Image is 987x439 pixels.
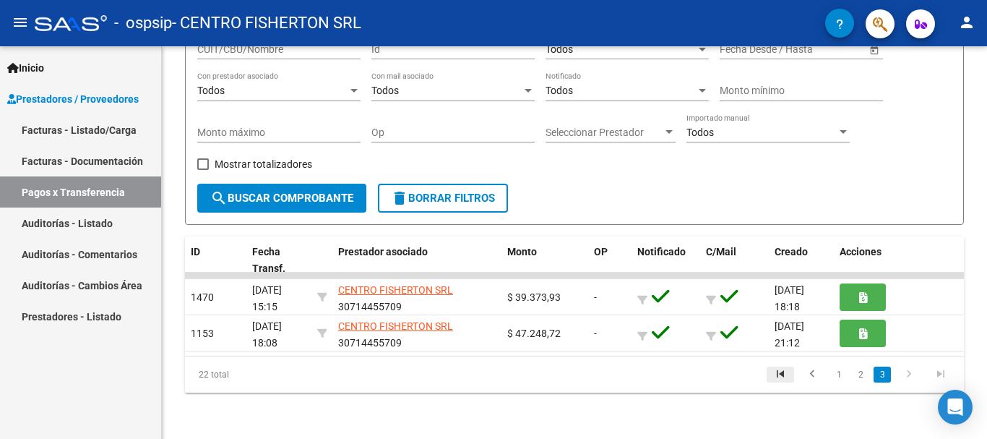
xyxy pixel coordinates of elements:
span: Mostrar totalizadores [215,155,312,173]
span: Monto [507,246,537,257]
span: 30714455709 [338,284,453,312]
span: Todos [371,85,399,96]
a: 1 [830,367,848,383]
span: Todos [546,43,573,55]
a: 3 [874,367,891,383]
span: ID [191,246,200,257]
datatable-header-cell: C/Mail [700,236,769,284]
a: go to last page [927,367,954,383]
a: go to previous page [798,367,826,383]
a: go to first page [767,367,794,383]
mat-icon: person [958,14,975,31]
mat-icon: menu [12,14,29,31]
span: [DATE] 15:15 [252,284,282,312]
span: 1470 [191,291,214,303]
span: [DATE] 21:12 [775,320,804,349]
datatable-header-cell: Monto [501,236,588,284]
span: $ 47.248,72 [507,328,561,339]
a: 2 [852,367,869,383]
span: Buscar Comprobante [210,192,353,205]
datatable-header-cell: Notificado [632,236,700,284]
li: page 2 [850,362,871,387]
span: - [594,328,597,339]
datatable-header-cell: ID [185,236,246,284]
span: Todos [546,85,573,96]
span: $ 39.373,93 [507,291,561,303]
span: Prestador asociado [338,246,428,257]
span: CENTRO FISHERTON SRL [338,284,453,296]
span: Seleccionar Prestador [546,127,663,139]
span: Prestadores / Proveedores [7,91,139,107]
input: Fecha fin [785,43,855,56]
span: Acciones [840,246,882,257]
li: page 3 [871,362,893,387]
datatable-header-cell: Fecha Transf. [246,236,311,284]
a: go to next page [895,367,923,383]
datatable-header-cell: Prestador asociado [332,236,501,284]
datatable-header-cell: OP [588,236,632,284]
button: Borrar Filtros [378,184,508,213]
span: 30714455709 [338,320,453,349]
span: Fecha Transf. [252,246,285,274]
span: - [594,291,597,303]
mat-icon: delete [391,189,408,207]
span: 1153 [191,328,214,339]
span: CENTRO FISHERTON SRL [338,320,453,332]
button: Buscar Comprobante [197,184,366,213]
span: Notificado [637,246,686,257]
span: C/Mail [706,246,736,257]
datatable-header-cell: Creado [769,236,834,284]
button: Open calendar [866,42,882,57]
span: Creado [775,246,808,257]
span: OP [594,246,608,257]
span: - CENTRO FISHERTON SRL [172,7,361,39]
mat-icon: search [210,189,228,207]
datatable-header-cell: Acciones [834,236,964,284]
span: Todos [686,127,714,138]
div: 22 total [185,357,338,393]
span: [DATE] 18:18 [775,284,804,312]
span: - ospsip [114,7,172,39]
span: Borrar Filtros [391,192,495,205]
span: Todos [197,85,225,96]
input: Fecha inicio [720,43,772,56]
span: Inicio [7,60,44,76]
div: Open Intercom Messenger [938,390,973,425]
li: page 1 [828,362,850,387]
span: [DATE] 18:08 [252,320,282,349]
